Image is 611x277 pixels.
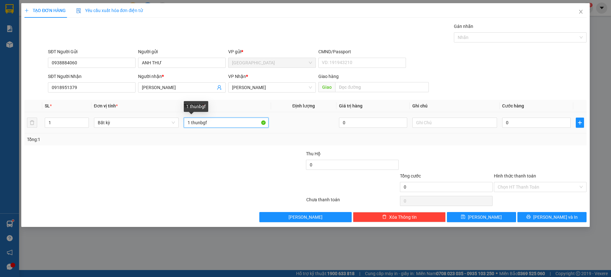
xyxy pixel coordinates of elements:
span: Cước hàng [502,103,524,108]
span: VP Nhận [228,74,246,79]
span: plus [576,120,584,125]
th: Ghi chú [410,100,500,112]
span: Tổng cước [400,173,421,178]
span: Giao hàng [318,74,339,79]
span: save [461,215,465,220]
span: plus [24,8,29,13]
input: Dọc đường [335,82,428,92]
span: Giao [318,82,335,92]
span: [PERSON_NAME] [468,214,502,221]
span: Yêu cầu xuất hóa đơn điện tử [76,8,143,13]
input: Ghi Chú [412,118,497,128]
span: Giá trị hàng [339,103,362,108]
button: save[PERSON_NAME] [447,212,516,222]
label: Hình thức thanh toán [494,173,536,178]
div: SĐT Người Gửi [48,48,136,55]
span: printer [526,215,531,220]
button: [PERSON_NAME] [259,212,352,222]
div: SĐT Người Nhận [48,73,136,80]
span: delete [382,215,387,220]
span: Đơn vị tính [94,103,118,108]
span: Phạm Ngũ Lão [232,83,312,92]
label: Gán nhãn [454,24,473,29]
input: 0 [339,118,408,128]
div: CMND/Passport [318,48,406,55]
div: 1 thunbgf [184,101,208,112]
span: [PERSON_NAME] [289,214,322,221]
button: deleteXóa Thông tin [353,212,446,222]
span: close [578,9,583,14]
div: Tổng: 1 [27,136,236,143]
span: TẠO ĐƠN HÀNG [24,8,66,13]
span: user-add [217,85,222,90]
span: [PERSON_NAME] và In [533,214,578,221]
div: Chưa thanh toán [306,196,400,207]
div: Người nhận [138,73,226,80]
span: Xóa Thông tin [389,214,417,221]
input: VD: Bàn, Ghế [184,118,269,128]
button: printer[PERSON_NAME] và In [517,212,587,222]
button: Close [572,3,590,21]
span: Thu Hộ [306,151,321,156]
div: Người gửi [138,48,226,55]
div: VP gửi [228,48,316,55]
img: icon [76,8,81,13]
span: Bất kỳ [98,118,175,127]
button: delete [27,118,37,128]
span: Nha Trang [232,58,312,68]
span: SL [45,103,50,108]
button: plus [576,118,584,128]
span: Định lượng [292,103,315,108]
